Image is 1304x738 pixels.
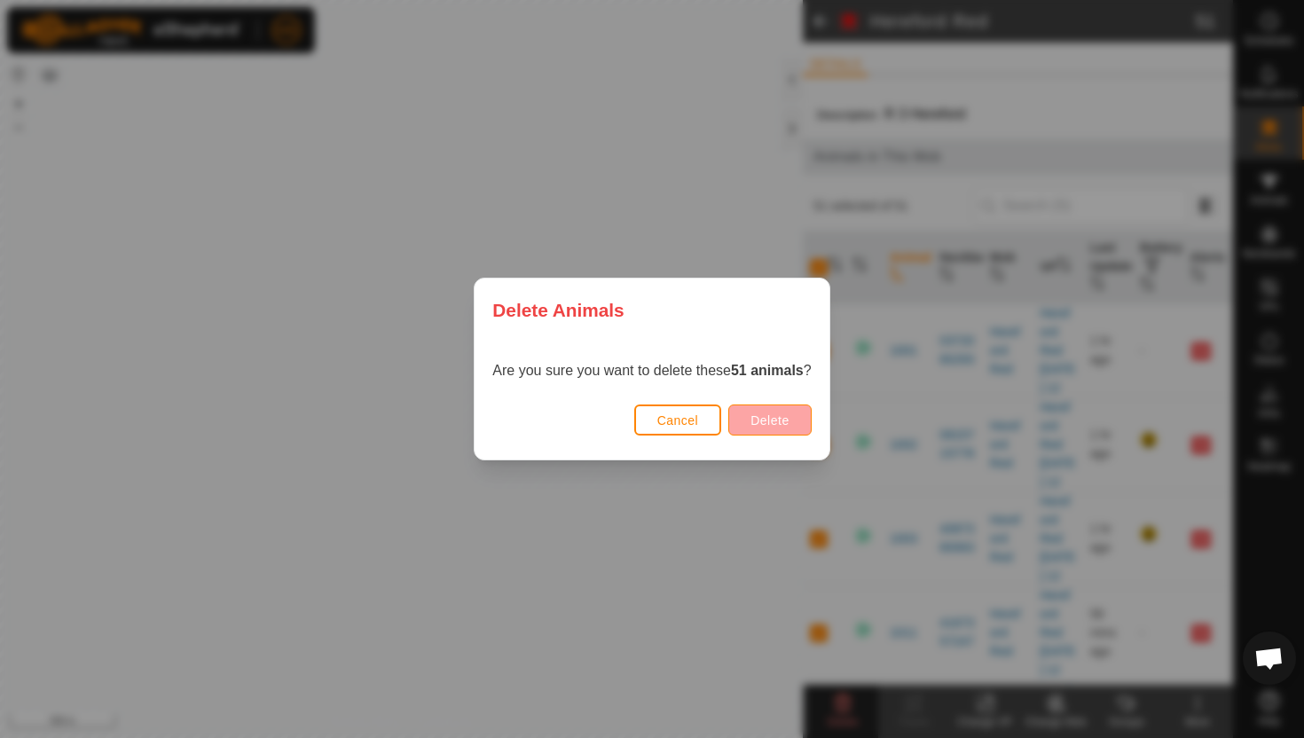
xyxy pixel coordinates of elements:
strong: 51 animals [731,363,804,378]
span: Are you sure you want to delete these ? [492,363,811,378]
button: Delete [728,404,811,436]
span: Cancel [657,413,699,428]
span: Delete [750,413,789,428]
button: Cancel [634,404,722,436]
div: Delete Animals [475,279,829,342]
div: Open chat [1243,632,1296,685]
